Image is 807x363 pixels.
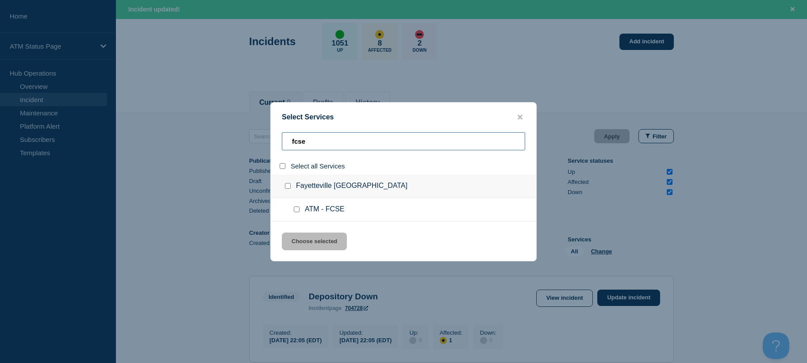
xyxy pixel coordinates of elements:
div: search [282,132,525,150]
div: Fayetteville [GEOGRAPHIC_DATA] [271,175,536,198]
button: Choose selected [282,233,347,250]
input: select all [280,163,285,169]
span: ATM - FCSE [305,205,344,214]
input: service: ATM - FCSE [294,206,300,212]
button: close button [515,113,525,122]
input: group: Fayetteville GA [285,183,291,189]
div: Select Services [271,113,536,122]
input: Search [282,132,525,150]
span: Select all Services [291,162,345,170]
